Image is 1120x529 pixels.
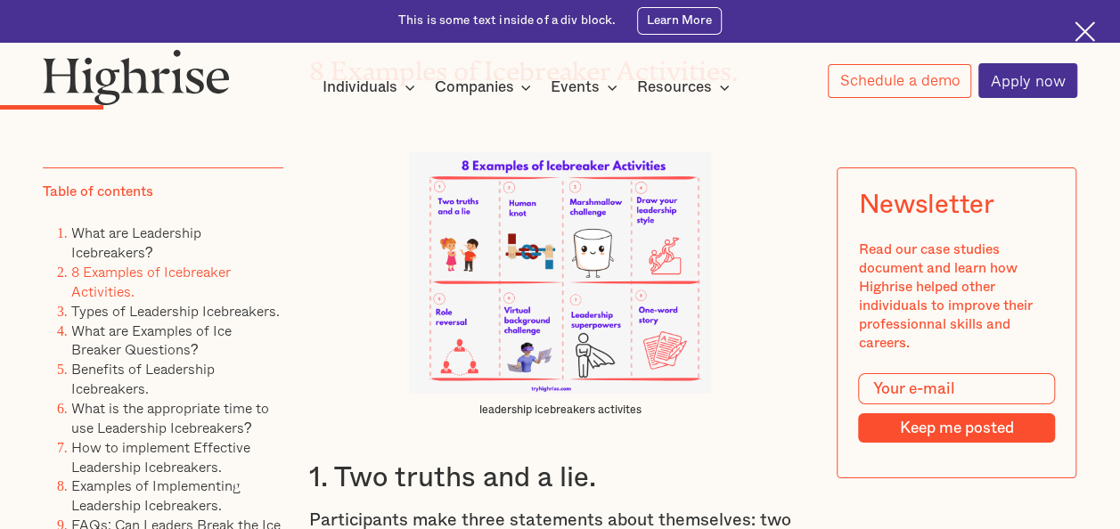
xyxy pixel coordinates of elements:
[409,152,710,393] img: leadership icebreakers activites
[637,77,735,98] div: Resources
[551,77,600,98] div: Events
[409,403,710,418] figcaption: leadership icebreakers activites
[71,475,241,516] a: Examples of Implementing Leadership Icebreakers.
[323,77,397,98] div: Individuals
[71,261,231,302] a: 8 Examples of Icebreaker Activities.
[71,436,250,477] a: How to implement Effective Leadership Icebreakers.
[434,77,536,98] div: Companies
[71,319,232,360] a: What are Examples of Ice Breaker Questions?
[859,373,1055,404] input: Your e-mail
[859,190,994,220] div: Newsletter
[43,183,153,201] div: Table of contents
[828,64,972,98] a: Schedule a demo
[1075,21,1095,42] img: Cross icon
[71,300,280,321] a: Types of Leadership Icebreakers.
[71,358,215,399] a: Benefits of Leadership Icebreakers.
[323,77,421,98] div: Individuals
[637,77,712,98] div: Resources
[43,49,230,105] img: Highrise logo
[398,12,617,29] div: This is some text inside of a div block.
[859,413,1055,443] input: Keep me posted
[978,63,1077,98] a: Apply now
[71,222,201,263] a: What are Leadership Icebreakers?
[551,77,623,98] div: Events
[309,460,812,495] h3: 1. Two truths and a lie.
[859,373,1055,443] form: Modal Form
[71,397,269,438] a: What is the appropriate time to use Leadership Icebreakers?
[859,240,1055,352] div: Read our case studies document and learn how Highrise helped other individuals to improve their p...
[434,77,513,98] div: Companies
[637,7,722,34] a: Learn More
